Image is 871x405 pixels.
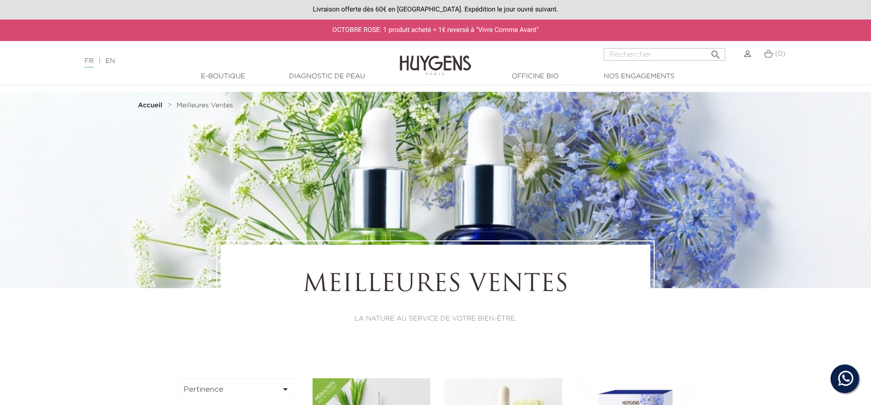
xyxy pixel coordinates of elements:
[105,58,115,64] a: EN
[175,72,271,82] a: E-Boutique
[400,40,471,77] img: Huygens
[591,72,687,82] a: Nos engagements
[710,46,721,58] i: 
[84,58,93,68] a: FR
[138,102,162,109] strong: Accueil
[707,45,724,58] button: 
[178,378,296,400] button: Pertinence
[604,48,725,61] input: Rechercher
[138,102,164,109] a: Accueil
[279,72,375,82] a: Diagnostic de peau
[247,314,624,324] p: LA NATURE AU SERVICE DE VOTRE BIEN-ÊTRE.
[247,271,624,300] h1: Meilleures Ventes
[280,384,291,395] i: 
[80,55,355,67] div: |
[176,102,233,109] a: Meilleures Ventes
[775,51,786,57] span: (0)
[487,72,583,82] a: Officine Bio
